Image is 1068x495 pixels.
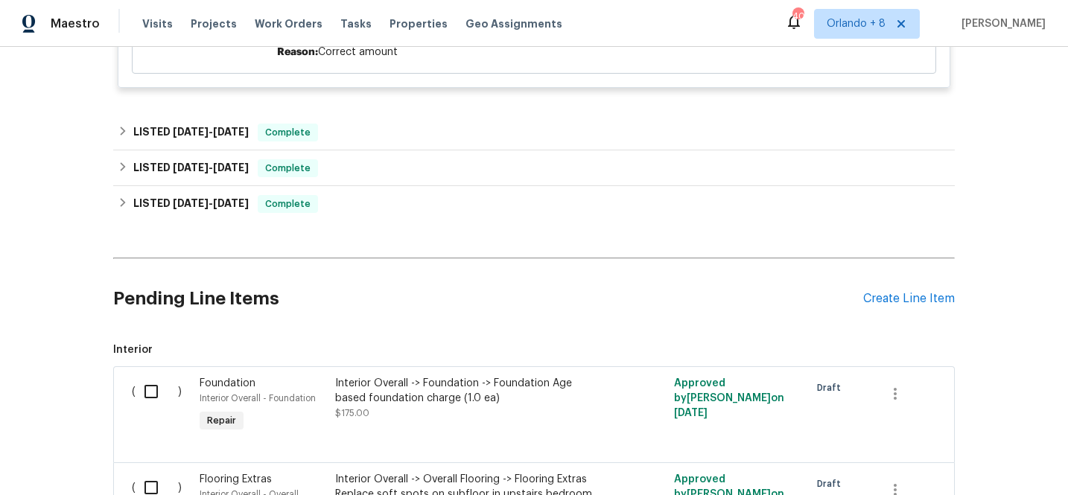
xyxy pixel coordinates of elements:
[335,376,597,406] div: Interior Overall -> Foundation -> Foundation Age based foundation charge (1.0 ea)
[318,47,398,57] span: Correct amount
[956,16,1046,31] span: [PERSON_NAME]
[142,16,173,31] span: Visits
[200,474,272,485] span: Flooring Extras
[173,127,249,137] span: -
[674,378,784,418] span: Approved by [PERSON_NAME] on
[133,124,249,141] h6: LISTED
[173,127,209,137] span: [DATE]
[465,16,562,31] span: Geo Assignments
[213,162,249,173] span: [DATE]
[191,16,237,31] span: Projects
[113,264,863,333] h2: Pending Line Items
[340,19,372,29] span: Tasks
[173,198,209,208] span: [DATE]
[133,195,249,213] h6: LISTED
[113,115,955,150] div: LISTED [DATE]-[DATE]Complete
[674,408,708,418] span: [DATE]
[817,476,847,491] span: Draft
[133,159,249,177] h6: LISTED
[259,125,317,140] span: Complete
[173,162,209,173] span: [DATE]
[259,197,317,211] span: Complete
[200,394,316,403] span: Interior Overall - Foundation
[827,16,886,31] span: Orlando + 8
[113,150,955,186] div: LISTED [DATE]-[DATE]Complete
[335,409,369,418] span: $175.00
[51,16,100,31] span: Maestro
[173,162,249,173] span: -
[200,378,255,389] span: Foundation
[277,47,318,57] span: Reason:
[113,186,955,222] div: LISTED [DATE]-[DATE]Complete
[255,16,322,31] span: Work Orders
[173,198,249,208] span: -
[792,9,803,24] div: 408
[113,342,955,357] span: Interior
[863,292,955,306] div: Create Line Item
[213,127,249,137] span: [DATE]
[127,371,195,440] div: ( )
[817,380,847,395] span: Draft
[390,16,448,31] span: Properties
[201,413,242,428] span: Repair
[213,198,249,208] span: [DATE]
[259,161,317,176] span: Complete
